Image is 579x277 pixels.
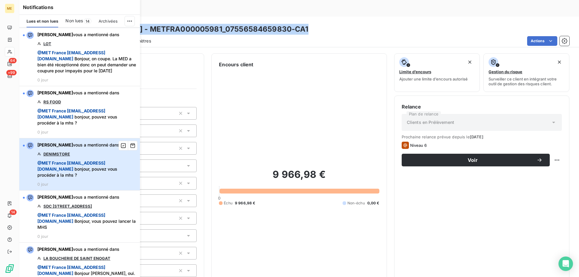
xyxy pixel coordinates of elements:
span: Surveiller ce client en intégrant votre outil de gestion des risques client. [489,77,564,86]
button: Limite d’encoursAjouter une limite d’encours autorisé [394,53,480,92]
span: bonjour, pouvez vous procéder à la mhs ? [37,160,136,178]
span: Limite d’encours [399,69,431,74]
span: 9 966,98 € [235,200,255,206]
button: [PERSON_NAME]vous a mentionné dansSDC [STREET_ADDRESS] @MET France [EMAIL_ADDRESS][DOMAIN_NAME] B... [19,190,140,243]
a: RS FOOD [43,99,61,104]
h3: SDC [STREET_ADDRESS] - METFRA000005981_07556584659830-CA1 [53,24,308,35]
span: @ MET France [EMAIL_ADDRESS][DOMAIN_NAME] [37,265,105,276]
span: vous a mentionné dans [37,246,119,252]
span: Archivées [99,19,118,24]
span: @ MET France [EMAIL_ADDRESS][DOMAIN_NAME] [37,212,105,224]
span: Bonjour, on coupe. La MED a bien été réceptionné donc on peut demander une coupure pour impayés p... [37,50,136,74]
span: @ MET France [EMAIL_ADDRESS][DOMAIN_NAME] [37,108,105,119]
span: 0 [218,196,220,200]
span: [DATE] [470,134,483,139]
div: Open Intercom Messenger [558,257,573,271]
span: 0 jour [37,182,48,187]
span: 0,00 € [367,200,379,206]
span: Niveau 6 [410,143,427,148]
span: Gestion du risque [489,69,522,74]
span: [PERSON_NAME] [37,194,73,200]
span: Ajouter une limite d’encours autorisé [399,77,468,81]
span: Non-échu [347,200,365,206]
span: @ MET France [EMAIL_ADDRESS][DOMAIN_NAME] [37,50,105,61]
span: Bonjour, vous pouvez lancer la MHS [37,212,136,230]
span: [PERSON_NAME] [37,142,73,147]
span: 0 jour [37,234,48,239]
h6: Relance [402,103,562,110]
img: Logo LeanPay [5,264,14,273]
span: @ MET France [EMAIL_ADDRESS][DOMAIN_NAME] [37,160,105,172]
span: bonjour, pouvez vous procéder à la mhs ? [37,108,136,126]
span: [PERSON_NAME] [37,32,73,37]
span: Lues et non lues [27,19,58,24]
a: DENIMSTORE [43,152,70,156]
h6: Notifications [23,4,136,11]
button: [PERSON_NAME]vous a mentionné dansRS FOOD @MET France [EMAIL_ADDRESS][DOMAIN_NAME] bonjour, pouve... [19,86,140,138]
span: 64 [9,58,17,63]
a: SDC [STREET_ADDRESS] [43,204,92,209]
a: LA BOUCHERIE DE SAINT ENOGAT [43,256,110,261]
span: +99 [6,70,17,75]
span: Échu [224,200,233,206]
button: Gestion du risqueSurveiller ce client en intégrant votre outil de gestion des risques client. [483,53,569,92]
h2: 9 966,98 € [219,168,379,187]
h6: Encours client [219,61,253,68]
span: 0 jour [37,130,48,134]
span: Clients en Prélèvement [407,119,454,125]
span: [PERSON_NAME] [37,247,73,252]
span: vous a mentionné dans [37,142,119,148]
span: Bonjour [PERSON_NAME], oui. [37,264,136,276]
span: [PERSON_NAME] [37,90,73,95]
button: Voir [402,154,550,166]
span: Prochaine relance prévue depuis le [402,134,562,139]
a: LOT [43,41,51,46]
span: vous a mentionné dans [37,90,119,96]
span: Non lues [65,18,83,24]
span: 14 [84,18,91,24]
span: vous a mentionné dans [37,194,119,200]
span: vous a mentionné dans [37,32,119,38]
span: 0 jour [37,77,48,82]
button: Actions [527,36,557,46]
span: 14 [10,209,17,215]
button: [PERSON_NAME]vous a mentionné dansLOT @MET France [EMAIL_ADDRESS][DOMAIN_NAME] Bonjour, on coupe.... [19,28,140,86]
span: Voir [409,158,536,162]
button: [PERSON_NAME]vous a mentionné dansDENIMSTORE @MET France [EMAIL_ADDRESS][DOMAIN_NAME] bonjour, po... [19,138,140,190]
